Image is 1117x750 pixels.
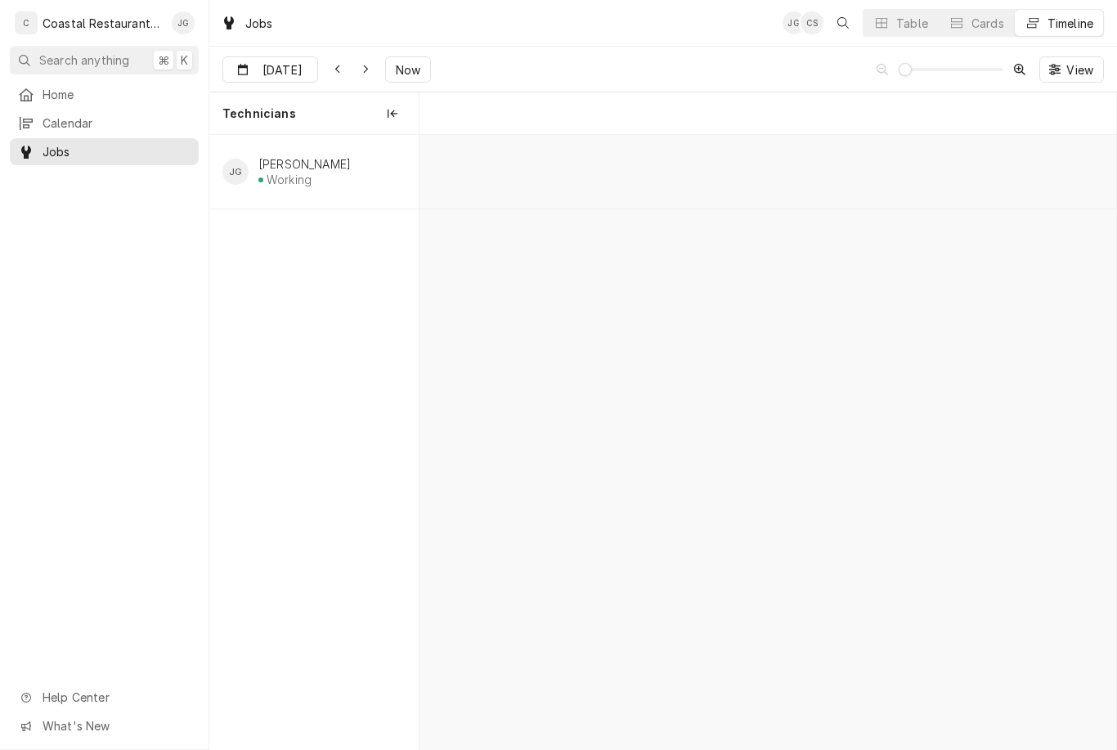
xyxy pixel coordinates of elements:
a: Go to What's New [10,712,199,739]
div: James Gatton's Avatar [172,11,195,34]
div: James Gatton's Avatar [783,11,805,34]
div: Table [896,15,928,32]
a: Jobs [10,138,199,165]
div: C [15,11,38,34]
span: Technicians [222,106,296,122]
span: Home [43,86,191,103]
div: JG [172,11,195,34]
a: Go to Help Center [10,684,199,711]
span: ⌘ [158,52,169,69]
button: View [1039,56,1104,83]
span: View [1063,61,1097,79]
div: Cards [971,15,1004,32]
button: Search anything⌘K [10,46,199,74]
span: Help Center [43,689,189,706]
div: [PERSON_NAME] [258,157,351,171]
span: Jobs [43,143,191,160]
div: James Gatton's Avatar [222,159,249,185]
span: What's New [43,717,189,734]
div: Timeline [1047,15,1093,32]
a: Calendar [10,110,199,137]
span: Now [393,61,424,79]
div: Working [267,173,312,186]
div: Technicians column. SPACE for context menu [209,92,419,135]
button: Now [385,56,431,83]
div: CS [801,11,823,34]
div: JG [222,159,249,185]
div: left [209,135,419,750]
button: Open search [830,10,856,36]
div: Chris Sockriter's Avatar [801,11,823,34]
span: K [181,52,188,69]
span: Calendar [43,115,191,132]
div: Coastal Restaurant Repair [43,15,163,32]
span: Search anything [39,52,129,69]
a: Home [10,81,199,108]
div: JG [783,11,805,34]
button: [DATE] [222,56,318,83]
